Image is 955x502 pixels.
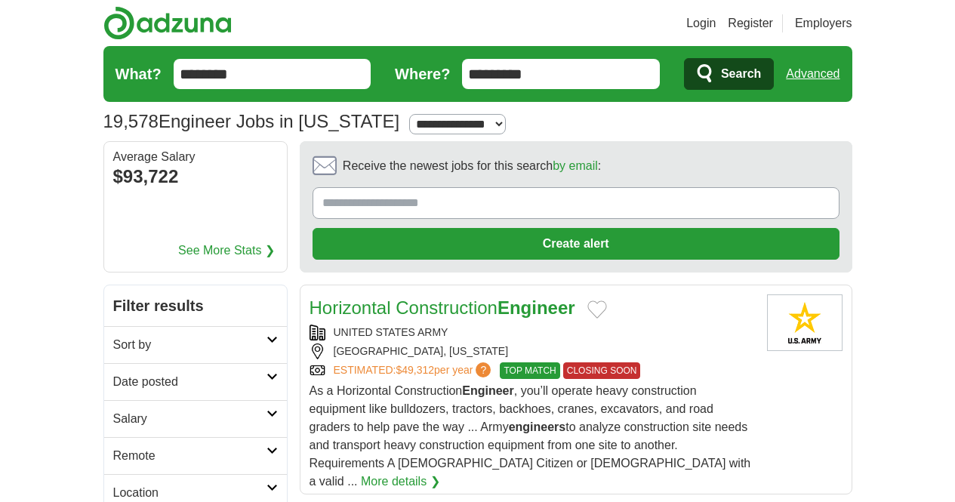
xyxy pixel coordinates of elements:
[498,297,575,318] strong: Engineer
[103,108,159,135] span: 19,578
[553,159,598,172] a: by email
[104,326,287,363] a: Sort by
[310,297,575,318] a: Horizontal ConstructionEngineer
[462,384,513,397] strong: Engineer
[476,362,491,377] span: ?
[104,400,287,437] a: Salary
[104,363,287,400] a: Date posted
[721,59,761,89] span: Search
[395,63,450,85] label: Where?
[343,157,601,175] span: Receive the newest jobs for this search :
[104,285,287,326] h2: Filter results
[103,111,400,131] h1: Engineer Jobs in [US_STATE]
[113,410,266,428] h2: Salary
[113,373,266,391] h2: Date posted
[795,14,852,32] a: Employers
[500,362,559,379] span: TOP MATCH
[361,473,440,491] a: More details ❯
[113,447,266,465] h2: Remote
[104,437,287,474] a: Remote
[786,59,839,89] a: Advanced
[113,484,266,502] h2: Location
[113,163,278,190] div: $93,722
[767,294,843,351] img: United States Army logo
[334,362,494,379] a: ESTIMATED:$49,312per year?
[310,384,751,488] span: As a Horizontal Construction , you’ll operate heavy construction equipment like bulldozers, tract...
[313,228,839,260] button: Create alert
[103,6,232,40] img: Adzuna logo
[728,14,773,32] a: Register
[396,364,434,376] span: $49,312
[684,58,774,90] button: Search
[113,336,266,354] h2: Sort by
[509,420,566,433] strong: engineers
[178,242,275,260] a: See More Stats ❯
[563,362,641,379] span: CLOSING SOON
[310,343,755,359] div: [GEOGRAPHIC_DATA], [US_STATE]
[686,14,716,32] a: Login
[334,326,448,338] a: UNITED STATES ARMY
[113,151,278,163] div: Average Salary
[116,63,162,85] label: What?
[587,300,607,319] button: Add to favorite jobs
